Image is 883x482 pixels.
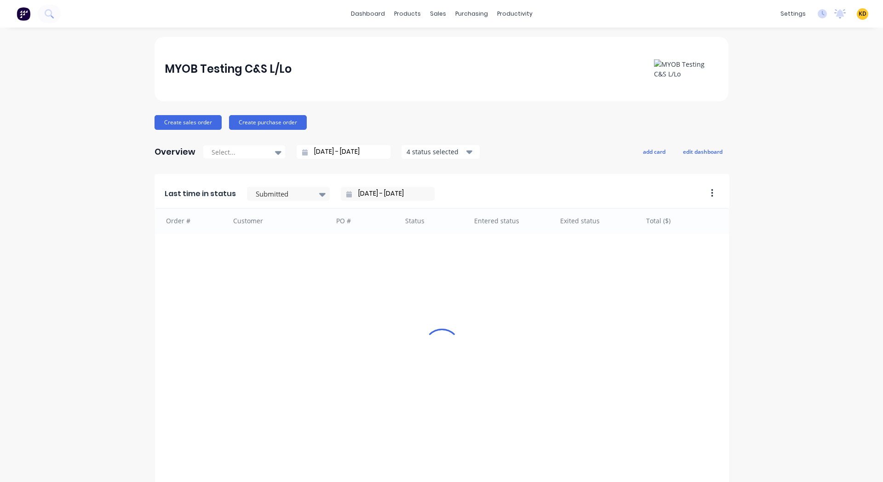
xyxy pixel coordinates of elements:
div: MYOB Testing C&S L/Lo [165,60,292,78]
button: Create purchase order [229,115,307,130]
span: KD [859,10,866,18]
div: purchasing [451,7,493,21]
button: edit dashboard [677,145,728,157]
div: sales [425,7,451,21]
input: Filter by date [352,187,431,201]
div: productivity [493,7,537,21]
img: MYOB Testing C&S L/Lo [654,59,718,79]
img: Factory [17,7,30,21]
div: settings [776,7,810,21]
div: products [390,7,425,21]
div: 4 status selected [407,147,464,157]
span: Last time in status [165,188,236,199]
div: Overview [155,143,195,161]
button: 4 status selected [401,145,480,159]
a: dashboard [346,7,390,21]
button: Create sales order [155,115,222,130]
button: add card [637,145,671,157]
